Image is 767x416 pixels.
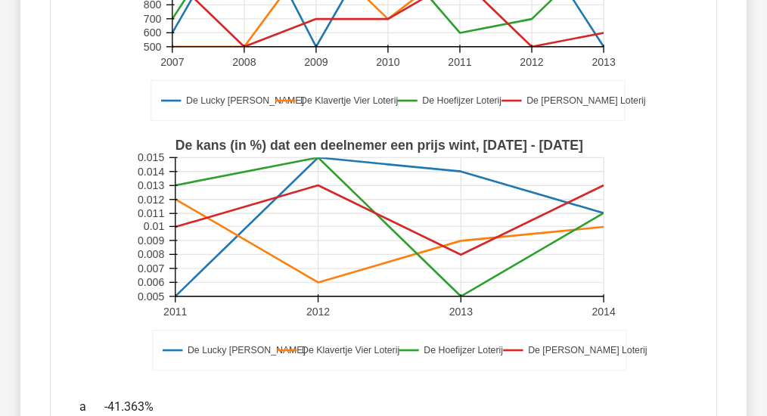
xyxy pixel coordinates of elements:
[592,306,615,318] text: 2014
[520,56,543,68] text: 2012
[526,95,645,106] text: De [PERSON_NAME] Loterij
[138,179,164,191] text: 0.013
[138,207,164,219] text: 0.011
[144,41,162,53] text: 500
[138,276,164,288] text: 0.006
[163,306,187,318] text: 2011
[144,26,162,39] text: 600
[304,56,328,68] text: 2009
[424,345,503,355] text: De Hoefijzer Loterij
[449,306,473,318] text: 2013
[188,345,306,355] text: De Lucky [PERSON_NAME]
[138,166,164,178] text: 0.014
[302,345,399,355] text: De Klavertje Vier Loterij
[144,13,162,25] text: 700
[138,290,164,303] text: 0.005
[79,398,104,416] span: a
[68,398,699,416] div: -41.363%
[306,306,330,318] text: 2012
[138,151,164,163] text: 0.015
[528,345,647,355] text: De [PERSON_NAME] Loterij
[448,56,471,68] text: 2011
[138,194,164,206] text: 0.012
[138,248,164,260] text: 0.008
[232,56,256,68] text: 2008
[175,138,583,153] text: De kans (in %) dat een deelnemer een prijs wint, [DATE] - [DATE]
[592,56,615,68] text: 2013
[138,234,164,247] text: 0.009
[422,95,501,106] text: De Hoefijzer Loterij
[160,56,184,68] text: 2007
[138,262,164,275] text: 0.007
[144,220,165,232] text: 0.01
[376,56,399,68] text: 2010
[186,95,304,106] text: De Lucky [PERSON_NAME]
[300,95,398,106] text: De Klavertje Vier Loterij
